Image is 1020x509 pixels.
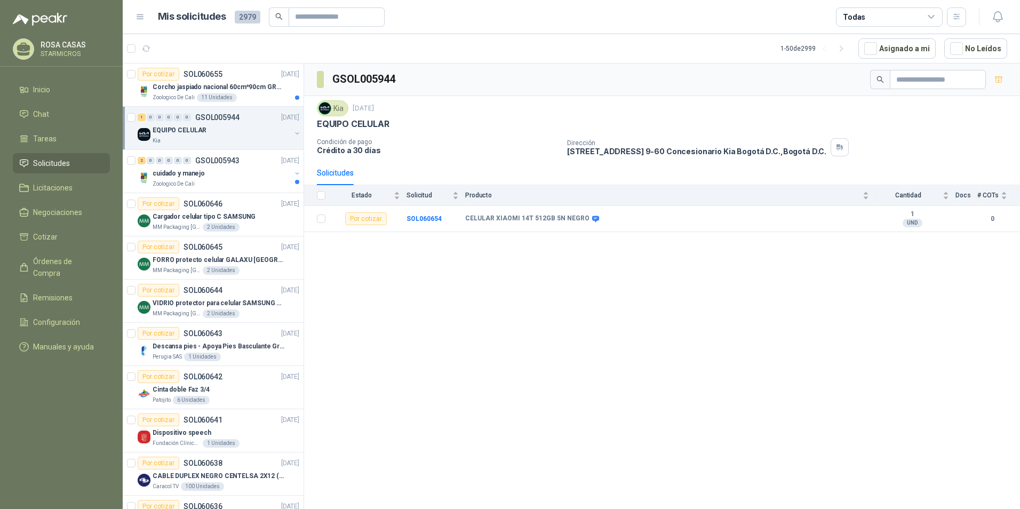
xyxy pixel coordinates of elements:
p: Descansa pies - Apoya Pies Basculante Graduable Ergonómico [153,341,285,352]
div: 0 [174,157,182,164]
a: Negociaciones [13,202,110,222]
p: Condición de pago [317,138,559,146]
div: 2 Unidades [203,266,240,275]
p: [DATE] [353,104,374,114]
a: Solicitudes [13,153,110,173]
p: [DATE] [281,372,299,382]
p: Dispositivo speech [153,428,211,438]
th: Estado [332,185,407,206]
p: SOL060643 [184,330,222,337]
p: [DATE] [281,156,299,166]
a: 2 0 0 0 0 0 GSOL005943[DATE] Company Logocuidado y manejoZoologico De Cali [138,154,301,188]
div: 0 [165,157,173,164]
div: 0 [156,114,164,121]
div: 1 Unidades [203,439,240,448]
p: FORRO protecto celular GALAXU [GEOGRAPHIC_DATA] A16 5G [153,255,285,265]
img: Company Logo [319,102,331,114]
span: Cantidad [875,192,941,199]
p: Cargador celular tipo C SAMSUNG [153,212,256,222]
a: 1 0 0 0 0 0 GSOL005944[DATE] Company LogoEQUIPO CELULARKia [138,111,301,145]
p: Zoologico De Cali [153,93,195,102]
th: Solicitud [407,185,465,206]
div: UND [903,219,922,227]
p: MM Packaging [GEOGRAPHIC_DATA] [153,266,201,275]
a: Manuales y ayuda [13,337,110,357]
div: 2 [138,157,146,164]
span: Licitaciones [33,182,73,194]
span: # COTs [977,192,999,199]
div: 0 [147,157,155,164]
p: Patojito [153,396,171,404]
span: Remisiones [33,292,73,304]
a: Por cotizarSOL060642[DATE] Company LogoCinta doble Faz 3/4Patojito6 Unidades [123,366,304,409]
b: CELULAR XIAOMI 14T 512GB 5N NEGRO [465,214,589,223]
span: 2979 [235,11,260,23]
div: 0 [183,114,191,121]
a: Por cotizarSOL060655[DATE] Company LogoCorcho jaspiado nacional 60cm*90cm GROSOR 8MMZoologico De ... [123,63,304,107]
h1: Mis solicitudes [158,9,226,25]
p: SOL060645 [184,243,222,251]
div: Por cotizar [138,197,179,210]
span: Inicio [33,84,50,96]
p: Cinta doble Faz 3/4 [153,385,210,395]
p: [DATE] [281,113,299,123]
div: 1 - 50 de 2999 [780,40,850,57]
span: Órdenes de Compra [33,256,100,279]
span: search [275,13,283,20]
div: 0 [147,114,155,121]
a: Configuración [13,312,110,332]
p: Fundación Clínica Shaio [153,439,201,448]
p: [DATE] [281,242,299,252]
th: Docs [955,185,977,206]
p: Dirección [567,139,826,147]
p: MM Packaging [GEOGRAPHIC_DATA] [153,309,201,318]
p: [STREET_ADDRESS] 9-60 Concesionario Kia Bogotá D.C. , Bogotá D.C. [567,147,826,156]
span: Estado [332,192,392,199]
div: 6 Unidades [173,396,210,404]
img: Company Logo [138,431,150,443]
p: [DATE] [281,69,299,79]
span: Negociaciones [33,206,82,218]
p: Corcho jaspiado nacional 60cm*90cm GROSOR 8MM [153,82,285,92]
div: Por cotizar [138,241,179,253]
img: Company Logo [138,387,150,400]
div: 0 [156,157,164,164]
span: search [876,76,884,83]
div: Kia [317,100,348,116]
b: 1 [875,210,949,219]
p: SOL060638 [184,459,222,467]
p: Crédito a 30 días [317,146,559,155]
span: Solicitudes [33,157,70,169]
a: Por cotizarSOL060645[DATE] Company LogoFORRO protecto celular GALAXU [GEOGRAPHIC_DATA] A16 5GMM P... [123,236,304,280]
p: STARMICROS [41,51,107,57]
a: Chat [13,104,110,124]
p: GSOL005944 [195,114,240,121]
div: Solicitudes [317,167,354,179]
p: Perugia SAS [153,353,182,361]
div: Por cotizar [138,370,179,383]
div: 100 Unidades [181,482,224,491]
span: Cotizar [33,231,58,243]
b: SOL060654 [407,215,442,222]
p: Caracol TV [153,482,179,491]
img: Company Logo [138,301,150,314]
p: [DATE] [281,329,299,339]
p: Zoologico De Cali [153,180,195,188]
p: ROSA CASAS [41,41,107,49]
a: Órdenes de Compra [13,251,110,283]
div: Por cotizar [345,212,387,225]
p: SOL060646 [184,200,222,208]
a: Licitaciones [13,178,110,198]
span: Producto [465,192,860,199]
p: VIDRIO protector para celular SAMSUNG GALAXI A16 5G [153,298,285,308]
div: Por cotizar [138,68,179,81]
b: 0 [977,214,1007,224]
div: Por cotizar [138,327,179,340]
div: 0 [165,114,173,121]
span: Manuales y ayuda [33,341,94,353]
a: Tareas [13,129,110,149]
div: Por cotizar [138,413,179,426]
img: Company Logo [138,128,150,141]
img: Logo peakr [13,13,67,26]
div: 1 [138,114,146,121]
